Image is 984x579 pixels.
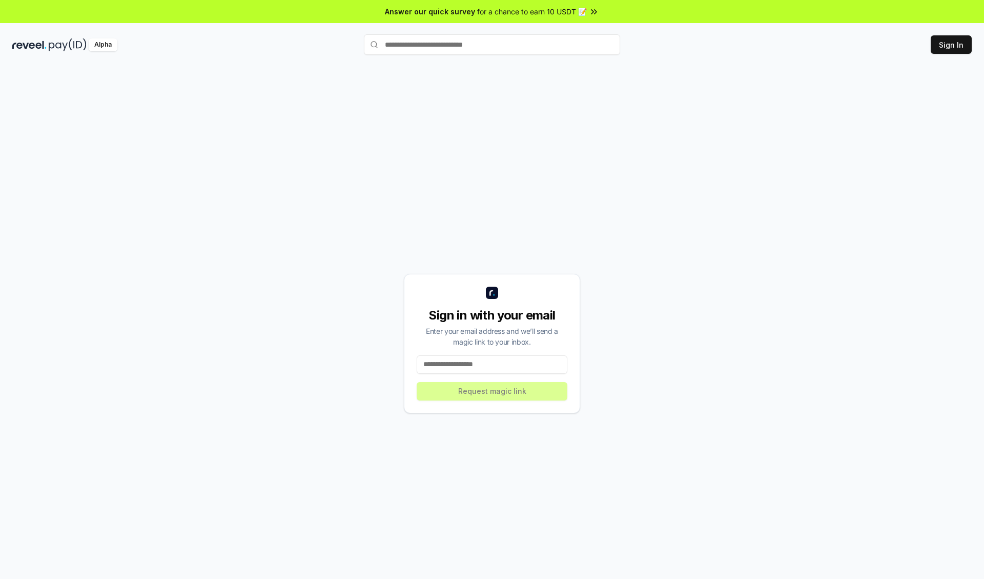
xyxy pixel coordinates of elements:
span: Answer our quick survey [385,6,475,17]
button: Sign In [931,35,972,54]
img: logo_small [486,287,498,299]
div: Sign in with your email [417,307,567,324]
div: Alpha [89,38,117,51]
span: for a chance to earn 10 USDT 📝 [477,6,587,17]
img: pay_id [49,38,87,51]
img: reveel_dark [12,38,47,51]
div: Enter your email address and we’ll send a magic link to your inbox. [417,326,567,347]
